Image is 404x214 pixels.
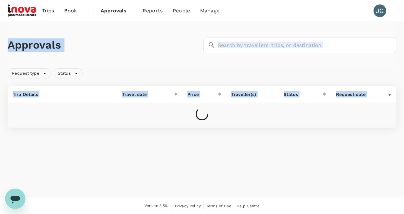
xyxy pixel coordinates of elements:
[8,68,51,78] div: Request type
[8,38,201,52] h1: Approvals
[206,204,231,208] span: Terms of Use
[187,91,218,97] div: Price
[218,37,396,53] input: Search by travellers, trips, or destination
[200,7,219,15] span: Manage
[374,4,386,17] div: JG
[64,7,77,15] span: Book
[8,70,43,77] span: Request type
[175,204,201,208] span: Privacy Policy
[5,189,25,209] iframe: Button to launch messaging window
[336,91,388,97] div: Request date
[54,70,75,77] span: Status
[206,203,231,210] a: Terms of Use
[284,91,323,97] div: Status
[42,7,54,15] span: Trips
[173,7,190,15] span: People
[145,203,170,209] span: Version 3.50.1
[143,7,163,15] span: Reports
[237,204,260,208] span: Help Centre
[101,7,132,15] span: Approvals
[13,91,112,97] p: Trip Details
[8,4,37,18] img: iNova Pharmaceuticals
[175,203,201,210] a: Privacy Policy
[237,203,260,210] a: Help Centre
[231,91,273,97] p: Traveller(s)
[122,91,174,97] div: Travel date
[54,68,83,78] div: Status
